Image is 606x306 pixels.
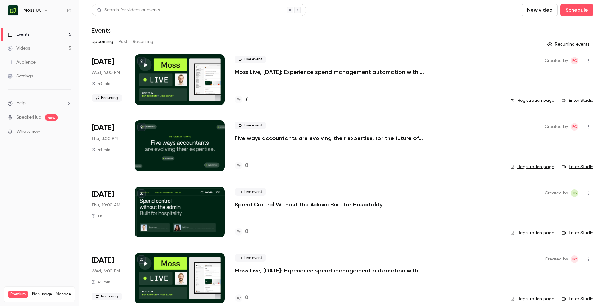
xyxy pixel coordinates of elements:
div: 45 min [92,147,110,152]
span: Felicity Cator [571,123,578,131]
a: Registration page [510,97,554,104]
span: Thu, 10:00 AM [92,202,120,208]
div: Events [8,31,29,38]
div: Settings [8,73,33,79]
div: Oct 1 Wed, 3:00 PM (Europe/London) [92,253,125,303]
span: Created by [545,123,568,131]
div: 45 min [92,279,110,285]
a: SpeakerHub [16,114,41,121]
a: Moss Live, [DATE]: Experience spend management automation with [PERSON_NAME] [235,267,424,274]
div: Videos [8,45,30,52]
span: Felicity Cator [571,255,578,263]
span: Live event [235,254,266,262]
span: Wed, 4:00 PM [92,70,120,76]
a: Registration page [510,296,554,302]
div: Audience [8,59,36,65]
a: Enter Studio [562,164,593,170]
span: [DATE] [92,57,114,67]
span: Wed, 4:00 PM [92,268,120,274]
a: Five ways accountants are evolving their expertise, for the future of finance [235,134,424,142]
li: help-dropdown-opener [8,100,71,107]
span: Created by [545,57,568,64]
button: Recurring [133,37,154,47]
div: 1 h [92,213,102,218]
span: FC [572,123,577,131]
div: 45 min [92,81,110,86]
span: [DATE] [92,255,114,266]
a: 0 [235,162,248,170]
img: Moss UK [8,5,18,15]
span: Live event [235,188,266,196]
h4: 7 [245,95,248,104]
button: New video [522,4,558,16]
h4: 0 [245,228,248,236]
span: Live event [235,56,266,63]
a: 0 [235,228,248,236]
span: Created by [545,189,568,197]
h1: Events [92,27,111,34]
span: Plan usage [32,292,52,297]
h4: 0 [245,294,248,302]
button: Schedule [560,4,593,16]
iframe: Noticeable Trigger [64,129,71,135]
a: 7 [235,95,248,104]
span: Premium [8,291,28,298]
span: Help [16,100,26,107]
span: JB [572,189,577,197]
span: FC [572,255,577,263]
div: Sep 11 Thu, 2:00 PM (Europe/London) [92,120,125,171]
a: Manage [56,292,71,297]
span: Thu, 3:00 PM [92,136,118,142]
div: Sep 3 Wed, 3:00 PM (Europe/London) [92,54,125,105]
button: Past [118,37,128,47]
span: new [45,114,58,121]
span: Live event [235,122,266,129]
button: Upcoming [92,37,113,47]
h6: Moss UK [23,7,41,14]
span: FC [572,57,577,64]
button: Recurring events [544,39,593,49]
a: 0 [235,294,248,302]
span: Recurring [92,293,122,300]
a: Enter Studio [562,97,593,104]
div: Sep 25 Thu, 9:00 AM (Europe/London) [92,187,125,237]
span: Created by [545,255,568,263]
h4: 0 [245,162,248,170]
a: Moss Live, [DATE]: Experience spend management automation with [PERSON_NAME] [235,68,424,76]
span: [DATE] [92,123,114,133]
span: What's new [16,128,40,135]
span: Felicity Cator [571,57,578,64]
div: Search for videos or events [97,7,160,14]
span: Jara Bockx [571,189,578,197]
a: Registration page [510,164,554,170]
span: [DATE] [92,189,114,199]
a: Enter Studio [562,230,593,236]
span: Recurring [92,94,122,102]
a: Registration page [510,230,554,236]
a: Spend Control Without the Admin: Built for Hospitality [235,201,383,208]
a: Enter Studio [562,296,593,302]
